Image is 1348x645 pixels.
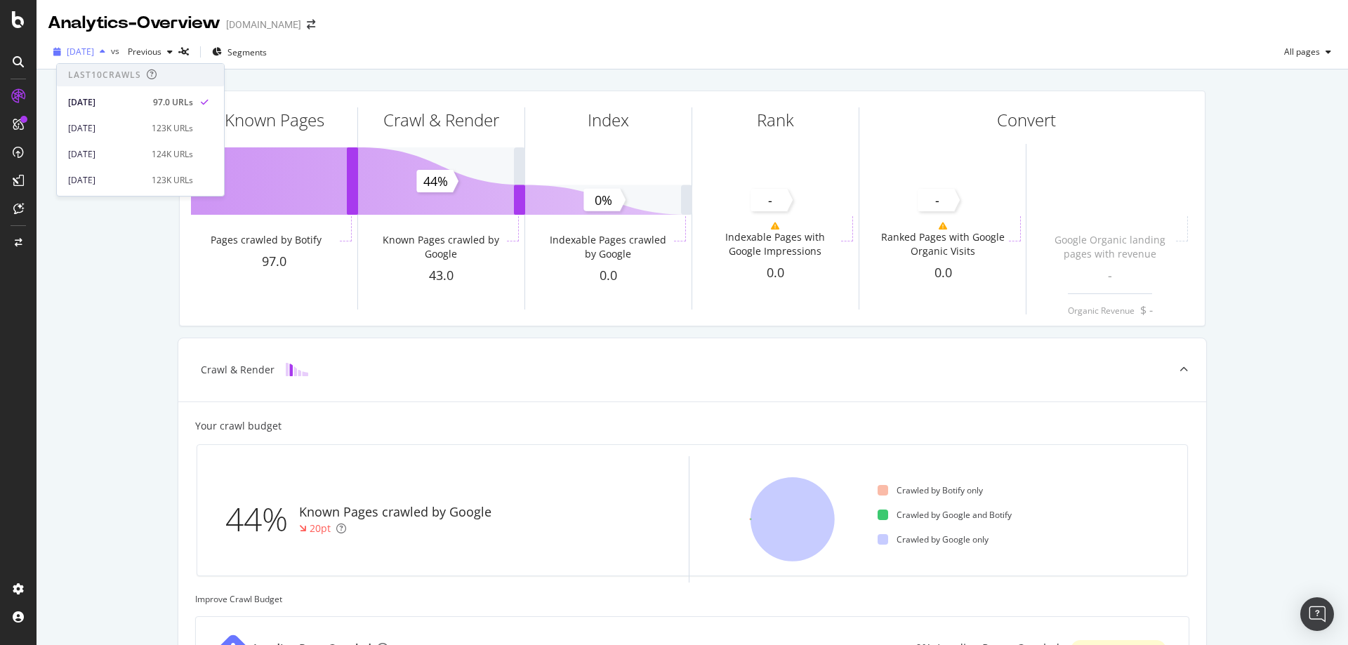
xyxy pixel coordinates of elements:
[712,230,838,258] div: Indexable Pages with Google Impressions
[310,521,331,536] div: 20pt
[383,108,499,132] div: Crawl & Render
[68,174,143,187] div: [DATE]
[878,509,1012,521] div: Crawled by Google and Botify
[152,174,193,187] div: 123K URLs
[122,41,178,63] button: Previous
[48,11,220,35] div: Analytics - Overview
[225,108,324,132] div: Known Pages
[195,593,1189,605] div: Improve Crawl Budget
[1300,597,1334,631] div: Open Intercom Messenger
[378,233,503,261] div: Known Pages crawled by Google
[226,18,301,32] div: [DOMAIN_NAME]
[1278,41,1337,63] button: All pages
[588,108,629,132] div: Index
[67,46,94,58] span: 2025 Oct. 2nd
[68,69,141,81] div: Last 10 Crawls
[1278,46,1320,58] span: All pages
[757,108,794,132] div: Rank
[225,496,299,543] div: 44%
[545,233,670,261] div: Indexable Pages crawled by Google
[525,267,692,285] div: 0.0
[227,46,267,58] span: Segments
[299,503,491,521] div: Known Pages crawled by Google
[878,533,989,545] div: Crawled by Google only
[206,41,272,63] button: Segments
[201,363,275,377] div: Crawl & Render
[211,233,322,247] div: Pages crawled by Botify
[153,96,193,109] div: 97.0 URLs
[68,148,143,161] div: [DATE]
[68,96,145,109] div: [DATE]
[286,363,308,376] img: block-icon
[152,148,193,161] div: 124K URLs
[195,419,282,433] div: Your crawl budget
[191,253,357,271] div: 97.0
[111,45,122,57] span: vs
[48,41,111,63] button: [DATE]
[692,264,859,282] div: 0.0
[68,122,143,135] div: [DATE]
[122,46,161,58] span: Previous
[878,484,983,496] div: Crawled by Botify only
[358,267,524,285] div: 43.0
[152,122,193,135] div: 123K URLs
[307,20,315,29] div: arrow-right-arrow-left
